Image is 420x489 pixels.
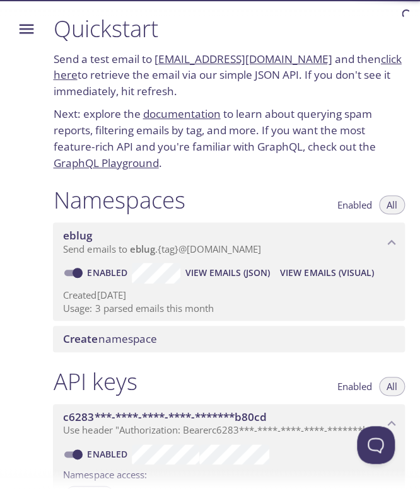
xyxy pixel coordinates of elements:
span: Create [63,331,98,346]
button: All [379,195,405,214]
label: Namespace access: [63,464,146,483]
button: View Emails (Visual) [275,263,378,283]
iframe: Help Scout Beacon - Open [357,426,395,464]
p: Created [DATE] [63,289,395,302]
span: eblug [63,228,92,243]
h1: API keys [53,367,137,396]
a: Enabled [85,267,132,279]
span: View Emails (Visual) [280,265,373,280]
a: Enabled [85,448,132,460]
button: View Emails (JSON) [180,263,275,283]
p: Usage: 3 parsed emails this month [63,302,395,315]
a: click here [53,52,401,83]
button: Enabled [330,377,380,396]
div: Create namespace [53,326,405,352]
div: eblug namespace [53,222,405,262]
p: Next: explore the to learn about querying spam reports, filtering emails by tag, and more. If you... [53,106,405,171]
a: [EMAIL_ADDRESS][DOMAIN_NAME] [154,52,332,66]
span: Send emails to . {tag} @[DOMAIN_NAME] [63,243,260,255]
a: GraphQL Playground [53,156,158,170]
h1: Namespaces [53,186,185,214]
span: eblug [129,243,155,255]
p: Send a test email to and then to retrieve the email via our simple JSON API. If you don't see it ... [53,51,405,100]
span: View Emails (JSON) [185,265,270,280]
h1: Quickstart [53,14,405,43]
button: All [379,377,405,396]
button: Menu [10,13,43,45]
span: namespace [63,331,156,346]
button: Enabled [330,195,380,214]
a: documentation [143,106,220,121]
